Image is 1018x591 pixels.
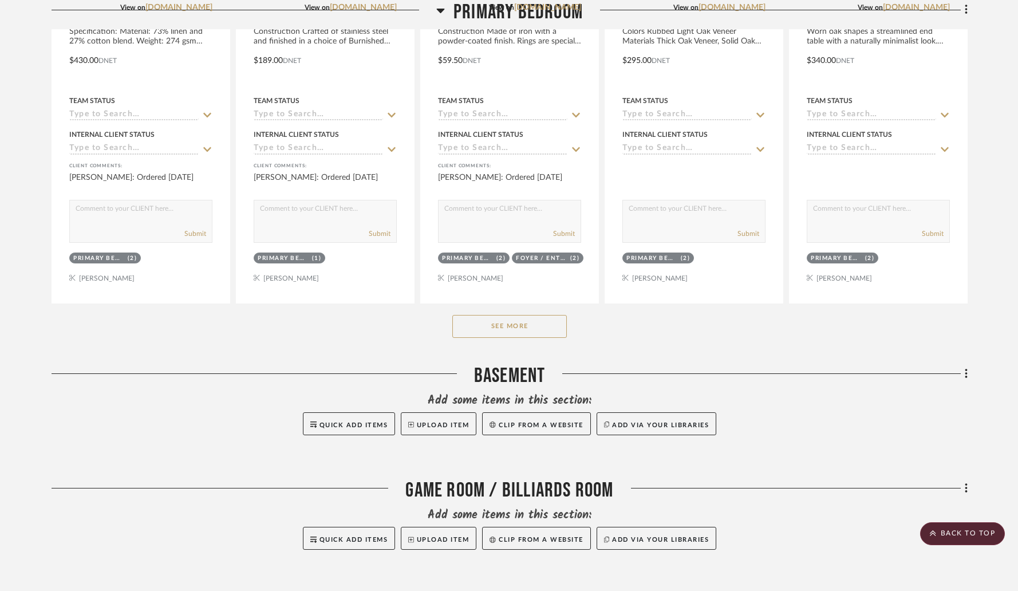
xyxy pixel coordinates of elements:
[681,254,690,263] div: (2)
[254,144,383,155] input: Type to Search…
[145,3,212,11] a: [DOMAIN_NAME]
[438,96,484,106] div: Team Status
[438,110,567,121] input: Type to Search…
[303,527,396,550] button: Quick Add Items
[438,144,567,155] input: Type to Search…
[622,129,708,140] div: Internal Client Status
[482,412,590,435] button: Clip from a website
[597,527,717,550] button: Add via your libraries
[811,254,862,263] div: Primary Bedroom
[737,228,759,239] button: Submit
[442,254,494,263] div: Primary Bedroom
[330,3,397,11] a: [DOMAIN_NAME]
[52,507,968,523] div: Add some items in this section:
[570,254,580,263] div: (2)
[807,129,892,140] div: Internal Client Status
[52,393,968,409] div: Add some items in this section:
[673,4,699,11] span: View on
[858,4,883,11] span: View on
[401,412,476,435] button: Upload Item
[920,522,1005,545] scroll-to-top-button: BACK TO TOP
[401,527,476,550] button: Upload Item
[807,144,936,155] input: Type to Search…
[438,172,581,195] div: [PERSON_NAME]: Ordered [DATE]
[258,254,309,263] div: Primary Bedroom
[305,4,330,11] span: View on
[865,254,875,263] div: (2)
[452,315,567,338] button: See More
[622,96,668,106] div: Team Status
[69,172,212,195] div: [PERSON_NAME]: Ordered [DATE]
[369,228,390,239] button: Submit
[319,422,388,428] span: Quick Add Items
[597,412,717,435] button: Add via your libraries
[128,254,137,263] div: (2)
[482,527,590,550] button: Clip from a website
[883,3,950,11] a: [DOMAIN_NAME]
[807,96,853,106] div: Team Status
[622,144,752,155] input: Type to Search…
[489,4,514,11] span: View on
[254,172,397,195] div: [PERSON_NAME]: Ordered [DATE]
[514,3,581,11] a: [DOMAIN_NAME]
[69,96,115,106] div: Team Status
[312,254,322,263] div: (1)
[922,228,944,239] button: Submit
[69,144,199,155] input: Type to Search…
[120,4,145,11] span: View on
[626,254,678,263] div: Primary Bedroom
[69,129,155,140] div: Internal Client Status
[699,3,766,11] a: [DOMAIN_NAME]
[438,129,523,140] div: Internal Client Status
[303,412,396,435] button: Quick Add Items
[319,537,388,543] span: Quick Add Items
[73,254,125,263] div: Primary Bedroom
[516,254,567,263] div: Foyer / Entry
[254,110,383,121] input: Type to Search…
[553,228,575,239] button: Submit
[69,110,199,121] input: Type to Search…
[496,254,506,263] div: (2)
[622,110,752,121] input: Type to Search…
[254,129,339,140] div: Internal Client Status
[254,96,299,106] div: Team Status
[184,228,206,239] button: Submit
[807,110,936,121] input: Type to Search…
